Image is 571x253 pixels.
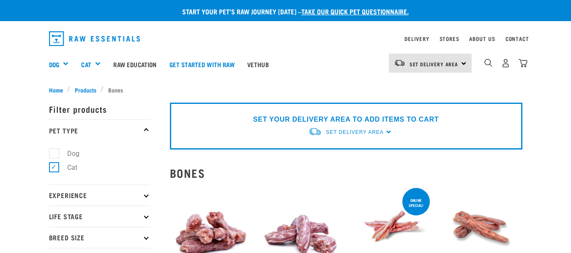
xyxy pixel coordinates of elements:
[501,59,510,68] img: user.png
[163,47,241,81] a: Get started with Raw
[49,85,68,94] a: Home
[404,37,429,40] a: Delivery
[49,85,522,94] nav: breadcrumbs
[253,114,439,125] p: SET YOUR DELIVERY AREA TO ADD ITEMS TO CART
[54,162,81,173] label: Cat
[42,28,529,49] nav: dropdown navigation
[410,63,459,65] span: Set Delivery Area
[49,185,150,206] p: Experience
[170,166,522,180] h2: Bones
[49,31,140,46] img: Raw Essentials Logo
[49,227,150,248] p: Breed Size
[519,59,527,68] img: home-icon@2x.png
[54,148,83,159] label: Dog
[49,120,150,141] p: Pet Type
[49,98,150,120] p: Filter products
[505,37,529,40] a: Contact
[308,127,322,136] img: van-moving.png
[81,60,91,69] a: Cat
[326,129,383,135] span: Set Delivery Area
[49,206,150,227] p: Life Stage
[440,37,459,40] a: Stores
[394,59,405,67] img: van-moving.png
[301,9,409,13] a: take our quick pet questionnaire.
[469,37,495,40] a: About Us
[402,194,430,212] div: ONLINE SPECIAL!
[49,85,63,94] span: Home
[75,85,96,94] span: Products
[484,59,492,67] img: home-icon-1@2x.png
[241,47,275,81] a: Vethub
[49,60,59,69] a: Dog
[70,85,101,94] a: Products
[107,47,163,81] a: Raw Education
